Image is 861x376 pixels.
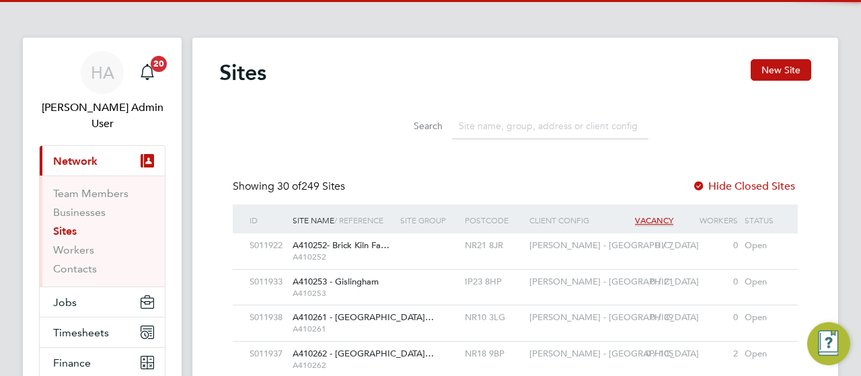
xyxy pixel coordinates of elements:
[741,305,784,330] div: Open
[461,342,526,367] div: NR18 9BP
[741,233,784,258] div: Open
[53,296,77,309] span: Jobs
[53,187,128,200] a: Team Members
[277,180,301,193] span: 30 of
[529,311,699,323] span: [PERSON_NAME] - [GEOGRAPHIC_DATA]
[293,276,379,287] span: A410253 - Gislingham
[53,262,97,275] a: Contacts
[134,51,161,94] a: 20
[293,360,394,371] span: A410262
[151,56,167,72] span: 20
[246,204,289,235] div: ID
[246,341,784,352] a: S011937A410262 - [GEOGRAPHIC_DATA]… A410262NR18 9BP[PERSON_NAME] - [GEOGRAPHIC_DATA]0 / 1052Open
[334,215,383,225] span: / Reference
[526,204,612,235] div: Client Config
[40,176,165,287] div: Network
[612,270,677,295] div: 0 / 21
[219,59,266,86] h2: Sites
[751,59,811,81] button: New Site
[246,233,289,258] div: S011922
[293,311,434,323] span: A410261 - [GEOGRAPHIC_DATA]…
[612,342,677,367] div: 0 / 105
[677,270,741,295] div: 0
[692,180,795,193] label: Hide Closed Sites
[461,270,526,295] div: IP23 8HP
[741,204,784,235] div: Status
[293,288,394,299] span: A410253
[677,233,741,258] div: 0
[293,348,434,359] span: A410262 - [GEOGRAPHIC_DATA]…
[293,324,394,334] span: A410261
[246,233,784,244] a: S011922A410252- Brick Kiln Fa… A410252NR21 8JR[PERSON_NAME] - [GEOGRAPHIC_DATA]0 / 70Open
[53,225,77,237] a: Sites
[246,305,784,316] a: S011938A410261 - [GEOGRAPHIC_DATA]… A410261NR10 3LG[PERSON_NAME] - [GEOGRAPHIC_DATA]0 / 390Open
[246,305,289,330] div: S011938
[246,270,289,295] div: S011933
[293,239,389,251] span: A410252- Brick Kiln Fa…
[53,356,91,369] span: Finance
[452,113,648,139] input: Site name, group, address or client config
[529,348,699,359] span: [PERSON_NAME] - [GEOGRAPHIC_DATA]
[53,206,106,219] a: Businesses
[246,342,289,367] div: S011937
[53,326,109,339] span: Timesheets
[277,180,345,193] span: 249 Sites
[91,64,114,81] span: HA
[40,146,165,176] button: Network
[677,305,741,330] div: 0
[40,317,165,347] button: Timesheets
[807,322,850,365] button: Engage Resource Center
[233,180,348,194] div: Showing
[741,342,784,367] div: Open
[635,215,673,226] span: Vacancy
[741,270,784,295] div: Open
[677,342,741,367] div: 2
[461,233,526,258] div: NR21 8JR
[39,100,165,132] span: Hays Admin User
[612,305,677,330] div: 0 / 39
[289,204,397,235] div: Site Name
[612,233,677,258] div: 0 / 7
[382,120,443,132] label: Search
[461,305,526,330] div: NR10 3LG
[39,51,165,132] a: HA[PERSON_NAME] Admin User
[53,155,98,167] span: Network
[461,204,526,235] div: Postcode
[397,204,461,235] div: Site Group
[529,239,699,251] span: [PERSON_NAME] - [GEOGRAPHIC_DATA]
[293,252,394,262] span: A410252
[246,269,784,280] a: S011933A410253 - Gislingham A410253IP23 8HP[PERSON_NAME] - [GEOGRAPHIC_DATA]0 / 210Open
[529,276,699,287] span: [PERSON_NAME] - [GEOGRAPHIC_DATA]
[40,287,165,317] button: Jobs
[53,243,94,256] a: Workers
[677,204,741,235] div: Workers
